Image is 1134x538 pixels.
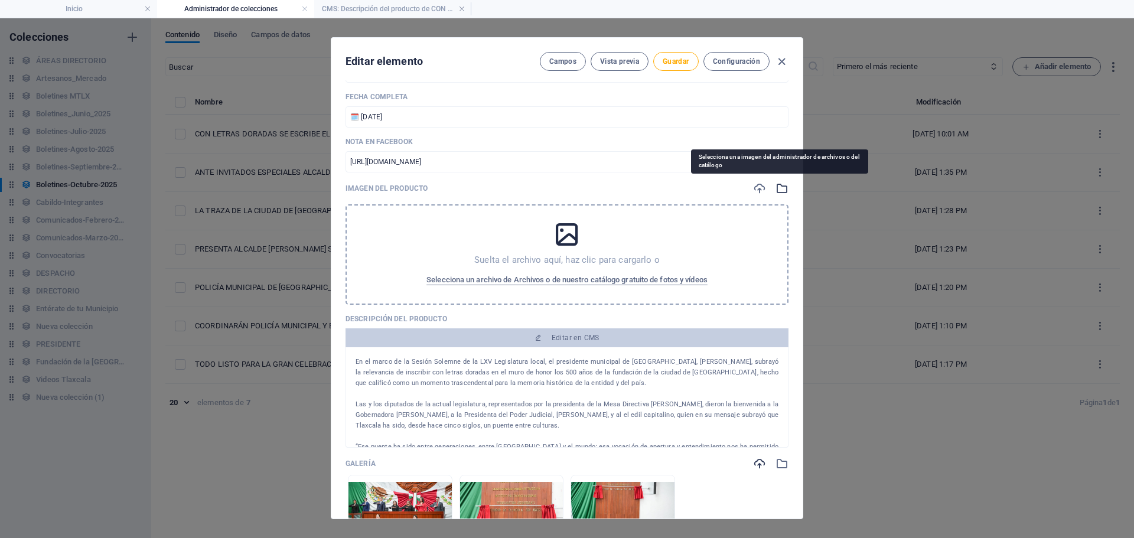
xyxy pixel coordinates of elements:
h4: CMS: Descripción del producto de CON LETRAS DORADAS SE ESCRI... [314,2,471,15]
p: Descripción del producto [346,314,788,324]
div: Al efectuar un vínculo a un sitio web, es necesario usar una URL completa; por ejemplo: "https://... [346,151,788,172]
span: Selecciona un archivo de Archivos o de nuestro catálogo gratuito de fotos y vídeos [426,273,708,287]
h2: Editar elemento [346,54,423,69]
h4: Administrador de colecciones [157,2,314,15]
span: Configuración [713,57,760,66]
span: Vista previa [600,57,639,66]
p: Nota en Facebook [346,137,788,146]
button: Editar en CMS [346,328,788,347]
span: Campos [549,57,576,66]
span: Las y los diputados de la actual legislatura, representados por la presidenta de la Mesa Directiv... [356,400,778,429]
button: Guardar [653,52,698,71]
span: “Ese puente ha sido entre generaciones, entre [GEOGRAPHIC_DATA] y el mundo; esa vocación de apert... [356,443,778,461]
span: Guardar [663,57,689,66]
p: Galería [346,459,376,468]
button: Configuración [703,52,770,71]
i: Selecciona una imagen del administrador de archivos o del catálogo [775,457,788,470]
p: Imagen del producto [346,184,428,193]
p: Fecha completa [346,92,788,102]
button: Vista previa [591,52,649,71]
p: Suelta el archivo aquí, haz clic para cargarlo o [474,254,660,266]
button: Selecciona un archivo de Archivos o de nuestro catálogo gratuito de fotos y vídeos [423,270,711,289]
span: En el marco de la Sesión Solemne de la LXV Legislatura local, el presidente municipal de [GEOGRAP... [356,358,778,387]
button: Campos [540,52,586,71]
span: Editar en CMS [552,333,599,343]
